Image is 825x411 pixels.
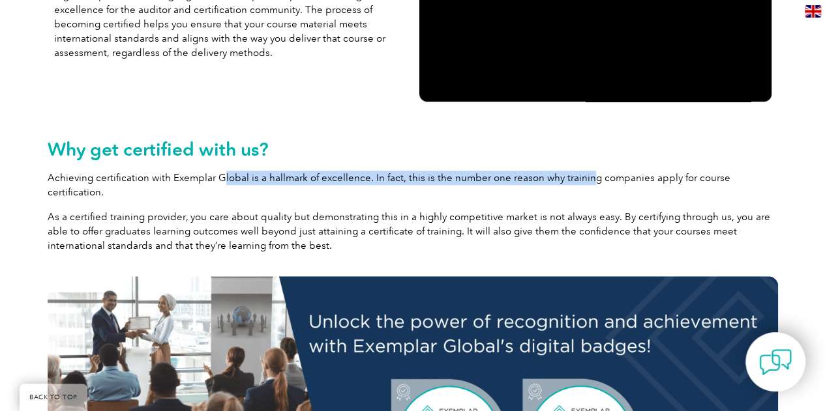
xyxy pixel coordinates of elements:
p: Achieving certification with Exemplar Global is a hallmark of excellence. In fact, this is the nu... [48,171,778,199]
p: As a certified training provider, you care about quality but demonstrating this in a highly compe... [48,210,778,253]
img: contact-chat.png [759,346,792,378]
img: en [805,5,821,18]
a: BACK TO TOP [20,384,87,411]
h2: Why get certified with us? [48,139,778,160]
